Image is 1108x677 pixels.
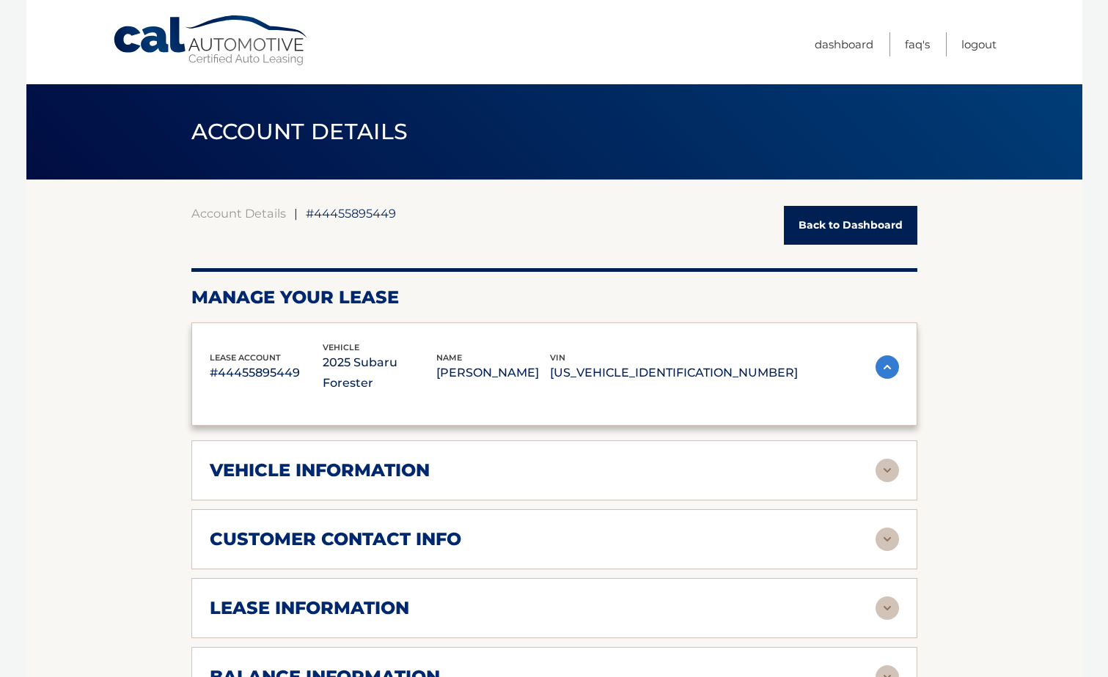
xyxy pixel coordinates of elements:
[876,528,899,551] img: accordion-rest.svg
[323,352,436,393] p: 2025 Subaru Forester
[210,597,409,619] h2: lease information
[550,352,565,363] span: vin
[961,32,997,56] a: Logout
[191,206,286,221] a: Account Details
[112,15,310,67] a: Cal Automotive
[210,363,323,383] p: #44455895449
[876,596,899,620] img: accordion-rest.svg
[784,206,917,245] a: Back to Dashboard
[191,118,408,145] span: ACCOUNT DETAILS
[306,206,396,221] span: #44455895449
[876,355,899,379] img: accordion-active.svg
[815,32,873,56] a: Dashboard
[294,206,298,221] span: |
[210,352,281,363] span: lease account
[550,363,798,383] p: [US_VEHICLE_IDENTIFICATION_NUMBER]
[191,286,917,308] h2: Manage Your Lease
[436,363,550,383] p: [PERSON_NAME]
[436,352,462,363] span: name
[323,342,359,352] span: vehicle
[210,459,430,481] h2: vehicle information
[210,528,461,550] h2: customer contact info
[876,459,899,482] img: accordion-rest.svg
[905,32,930,56] a: FAQ's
